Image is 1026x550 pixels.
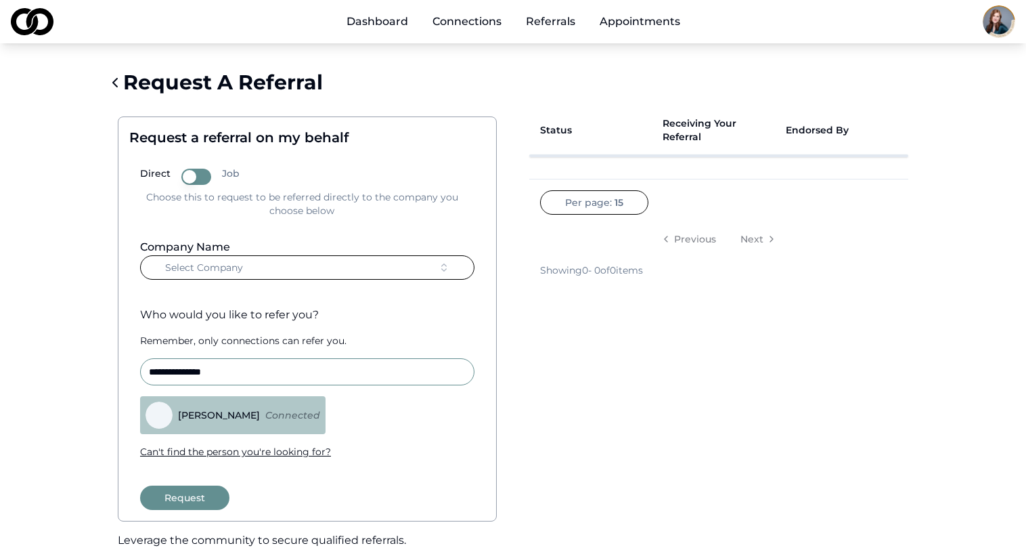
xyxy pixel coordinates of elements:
img: 5fcdc41b-756d-4ef2-bed5-7501b063043f-Hannah%20Gross%20LinkedIn-profile_picture.png [983,5,1015,38]
nav: Main [336,8,691,35]
a: Appointments [589,8,691,35]
div: Request a referral on my behalf [129,128,474,147]
span: Status [540,123,652,137]
div: Connected [265,408,320,422]
span: 15 [615,196,623,209]
button: Per page:15 [540,190,648,215]
div: Can ' t find the person you ' re looking for? [140,445,474,459]
div: Request A Referral [107,70,919,95]
button: Request [140,486,229,510]
div: Showing 0 - 0 of 0 items [540,263,643,277]
div: [PERSON_NAME] [173,410,265,420]
div: Who would you like to refer you? [140,307,474,323]
label: Job [222,169,240,185]
label: Company Name [140,240,230,253]
p: Leverage the community to secure qualified referrals. [118,532,497,549]
span: Select Company [165,261,243,274]
span: Receiving Your Referral [663,117,774,144]
label: Direct [140,169,171,185]
a: Dashboard [336,8,419,35]
div: Remember, only connections can refer you. [140,334,474,347]
img: logo [11,8,53,35]
nav: pagination [540,226,897,253]
span: Endorsed By [786,123,897,137]
a: Connections [422,8,512,35]
a: Referrals [515,8,586,35]
div: Choose this to request to be referred directly to the company you choose below [140,190,464,217]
